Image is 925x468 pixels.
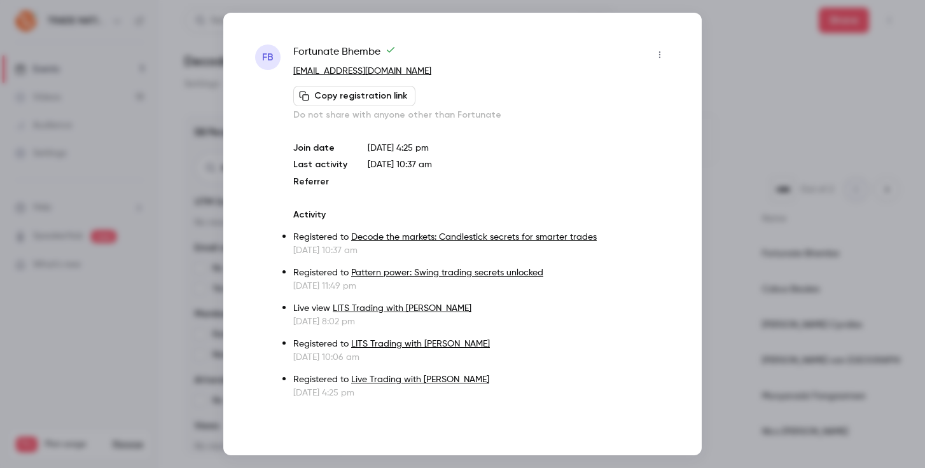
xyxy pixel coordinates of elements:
[293,280,670,292] p: [DATE] 11:49 pm
[262,50,274,65] span: FB
[293,315,670,328] p: [DATE] 8:02 pm
[293,373,670,387] p: Registered to
[351,233,597,242] a: Decode the markets: Candlestick secrets for smarter trades
[293,266,670,280] p: Registered to
[351,268,543,277] a: Pattern power: Swing trading secrets unlocked
[351,375,489,384] a: Live Trading with [PERSON_NAME]
[293,351,670,364] p: [DATE] 10:06 am
[351,340,490,348] a: LITS Trading with [PERSON_NAME]
[293,338,670,351] p: Registered to
[293,302,670,315] p: Live view
[293,45,396,65] span: Fortunate Bhembe
[293,209,670,221] p: Activity
[293,86,415,106] button: Copy registration link
[293,109,670,121] p: Do not share with anyone other than Fortunate
[293,67,431,76] a: [EMAIL_ADDRESS][DOMAIN_NAME]
[293,244,670,257] p: [DATE] 10:37 am
[293,158,347,172] p: Last activity
[293,387,670,399] p: [DATE] 4:25 pm
[293,231,670,244] p: Registered to
[293,142,347,155] p: Join date
[293,175,347,188] p: Referrer
[368,142,670,155] p: [DATE] 4:25 pm
[333,304,471,313] a: LITS Trading with [PERSON_NAME]
[368,160,432,169] span: [DATE] 10:37 am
